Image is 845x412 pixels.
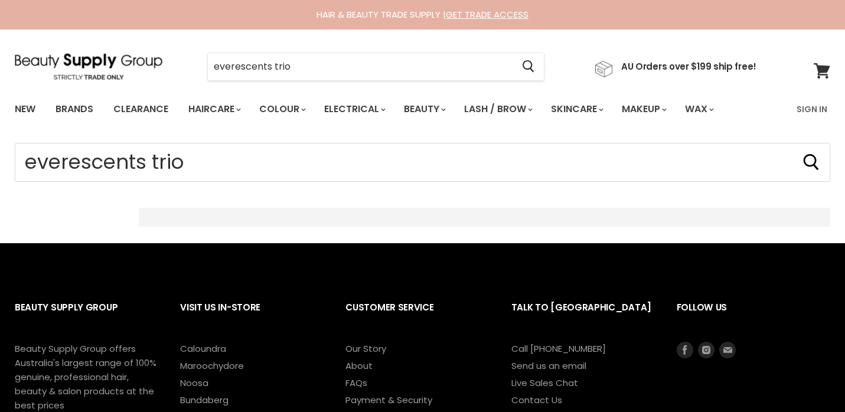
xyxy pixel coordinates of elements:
a: Contact Us [511,394,562,406]
a: Haircare [180,97,248,122]
a: Caloundra [180,342,226,355]
h2: Visit Us In-Store [180,293,322,342]
a: Makeup [613,97,674,122]
a: Payment & Security [345,394,432,406]
a: About [345,359,373,372]
ul: Main menu [6,92,756,126]
h2: Beauty Supply Group [15,293,156,342]
a: Maroochydore [180,359,244,372]
h2: Talk to [GEOGRAPHIC_DATA] [511,293,653,342]
a: Send us an email [511,359,586,372]
h2: Follow us [677,293,830,342]
form: Product [207,53,544,81]
a: Noosa [180,377,208,389]
a: New [6,97,44,122]
button: Search [802,153,821,172]
a: Beauty [395,97,453,122]
a: Wax [676,97,721,122]
button: Search [513,53,544,80]
a: Our Story [345,342,386,355]
a: Colour [250,97,313,122]
iframe: Gorgias live chat messenger [786,357,833,400]
input: Search [208,53,513,80]
a: Sign In [789,97,834,122]
a: Call [PHONE_NUMBER] [511,342,606,355]
a: Lash / Brow [455,97,540,122]
input: Search [15,143,830,182]
a: GET TRADE ACCESS [446,8,528,21]
a: Live Sales Chat [511,377,578,389]
a: Electrical [315,97,393,122]
a: Bundaberg [180,394,229,406]
a: Brands [47,97,102,122]
a: Skincare [542,97,611,122]
a: FAQs [345,377,367,389]
form: Product [15,143,830,182]
a: Clearance [105,97,177,122]
h2: Customer Service [345,293,487,342]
